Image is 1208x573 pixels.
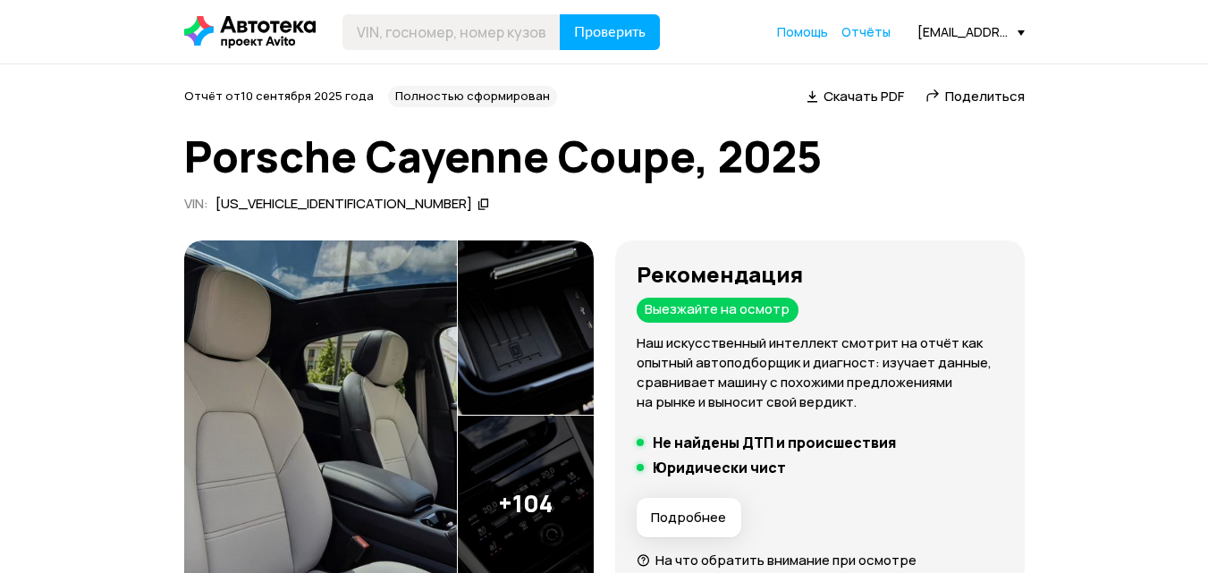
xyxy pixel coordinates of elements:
span: Отчёты [841,23,891,40]
a: Скачать PDF [807,87,904,105]
span: Проверить [574,25,646,39]
a: На что обратить внимание при осмотре [637,551,917,569]
a: Отчёты [841,23,891,41]
h3: Рекомендация [637,262,1003,287]
div: [EMAIL_ADDRESS][DOMAIN_NAME] [917,23,1025,40]
span: На что обратить внимание при осмотре [655,551,917,569]
a: Поделиться [925,87,1025,105]
span: Поделиться [945,87,1025,105]
div: Полностью сформирован [388,86,557,107]
h5: Юридически чист [653,459,786,476]
button: Подробнее [637,498,741,537]
button: Проверить [560,14,660,50]
span: Отчёт от 10 сентября 2025 года [184,88,374,104]
div: Выезжайте на осмотр [637,298,798,323]
input: VIN, госномер, номер кузова [342,14,561,50]
a: Помощь [777,23,828,41]
h5: Не найдены ДТП и происшествия [653,434,896,451]
div: [US_VEHICLE_IDENTIFICATION_NUMBER] [215,195,472,214]
span: VIN : [184,194,208,213]
span: Подробнее [651,509,726,527]
p: Наш искусственный интеллект смотрит на отчёт как опытный автоподборщик и диагност: изучает данные... [637,333,1003,412]
span: Помощь [777,23,828,40]
h1: Porsche Cayenne Coupe, 2025 [184,132,1025,181]
span: Скачать PDF [824,87,904,105]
